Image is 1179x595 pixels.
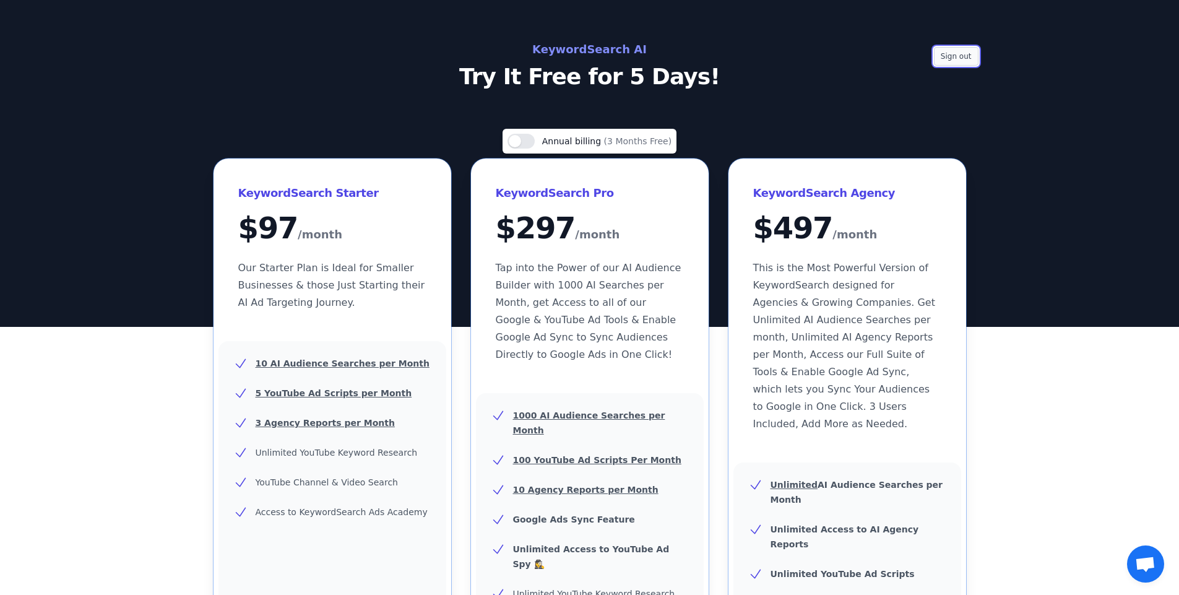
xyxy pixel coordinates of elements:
[513,485,659,495] u: 10 Agency Reports per Month
[238,183,426,203] h3: KeywordSearch Starter
[256,448,418,458] span: Unlimited YouTube Keyword Research
[513,455,681,465] u: 100 YouTube Ad Scripts Per Month
[496,183,684,203] h3: KeywordSearch Pro
[256,477,398,487] span: YouTube Channel & Video Search
[313,40,867,59] h2: KeywordSearch AI
[771,524,919,549] b: Unlimited Access to AI Agency Reports
[256,388,412,398] u: 5 YouTube Ad Scripts per Month
[753,213,941,245] div: $ 497
[513,410,665,435] u: 1000 AI Audience Searches per Month
[753,183,941,203] h3: KeywordSearch Agency
[934,47,978,66] button: Sign out
[575,225,620,245] span: /month
[604,136,672,146] span: (3 Months Free)
[771,569,915,579] b: Unlimited YouTube Ad Scripts
[513,515,635,524] b: Google Ads Sync Feature
[238,213,426,245] div: $ 97
[256,418,395,428] u: 3 Agency Reports per Month
[753,262,935,430] span: This is the Most Powerful Version of KeywordSearch designed for Agencies & Growing Companies. Get...
[256,358,430,368] u: 10 AI Audience Searches per Month
[496,262,681,360] span: Tap into the Power of our AI Audience Builder with 1000 AI Searches per Month, get Access to all ...
[771,480,943,505] b: AI Audience Searches per Month
[313,64,867,89] p: Try It Free for 5 Days!
[1127,545,1164,583] a: Open chat
[542,136,604,146] span: Annual billing
[832,225,877,245] span: /month
[238,262,425,308] span: Our Starter Plan is Ideal for Smaller Businesses & those Just Starting their AI Ad Targeting Jour...
[513,544,670,569] b: Unlimited Access to YouTube Ad Spy 🕵️‍♀️
[298,225,342,245] span: /month
[771,480,818,490] u: Unlimited
[496,213,684,245] div: $ 297
[256,507,428,517] span: Access to KeywordSearch Ads Academy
